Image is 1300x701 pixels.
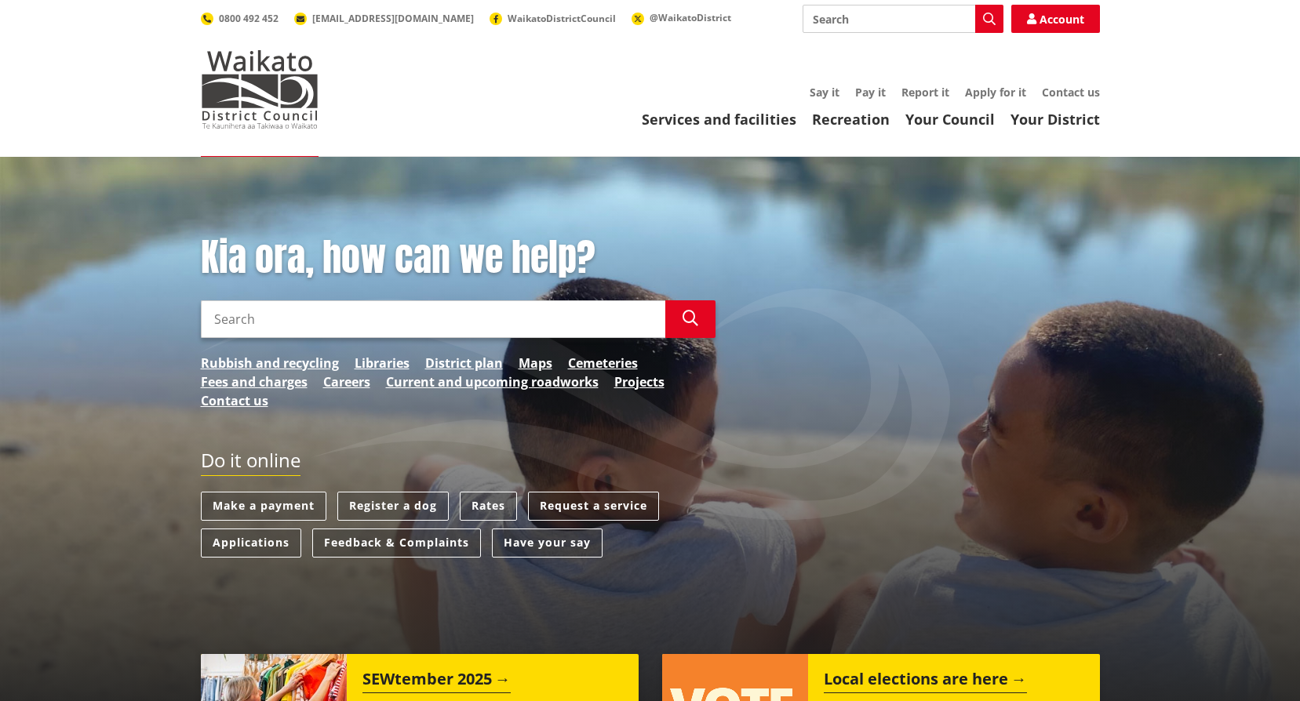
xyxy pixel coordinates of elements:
[201,449,300,477] h2: Do it online
[201,492,326,521] a: Make a payment
[312,528,481,558] a: Feedback & Complaints
[492,528,603,558] a: Have your say
[386,372,599,391] a: Current and upcoming roadworks
[201,235,716,281] h1: Kia ora, how can we help?
[810,85,839,100] a: Say it
[355,354,410,372] a: Libraries
[201,354,339,372] a: Rubbish and recycling
[294,12,474,25] a: [EMAIL_ADDRESS][DOMAIN_NAME]
[568,354,638,372] a: Cemeteries
[1011,5,1100,33] a: Account
[614,372,665,391] a: Projects
[201,50,319,129] img: Waikato District Council - Te Kaunihera aa Takiwaa o Waikato
[201,12,279,25] a: 0800 492 452
[1042,85,1100,100] a: Contact us
[528,492,659,521] a: Request a service
[803,5,1003,33] input: Search input
[201,391,268,410] a: Contact us
[965,85,1026,100] a: Apply for it
[201,300,665,338] input: Search input
[519,354,552,372] a: Maps
[425,354,503,372] a: District plan
[905,110,995,129] a: Your Council
[201,372,308,391] a: Fees and charges
[323,372,370,391] a: Careers
[201,528,301,558] a: Applications
[312,12,474,25] span: [EMAIL_ADDRESS][DOMAIN_NAME]
[362,670,511,693] h2: SEWtember 2025
[642,110,796,129] a: Services and facilities
[1011,110,1100,129] a: Your District
[824,670,1027,693] h2: Local elections are here
[460,492,517,521] a: Rates
[901,85,949,100] a: Report it
[490,12,616,25] a: WaikatoDistrictCouncil
[650,11,731,24] span: @WaikatoDistrict
[508,12,616,25] span: WaikatoDistrictCouncil
[855,85,886,100] a: Pay it
[337,492,449,521] a: Register a dog
[812,110,890,129] a: Recreation
[219,12,279,25] span: 0800 492 452
[632,11,731,24] a: @WaikatoDistrict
